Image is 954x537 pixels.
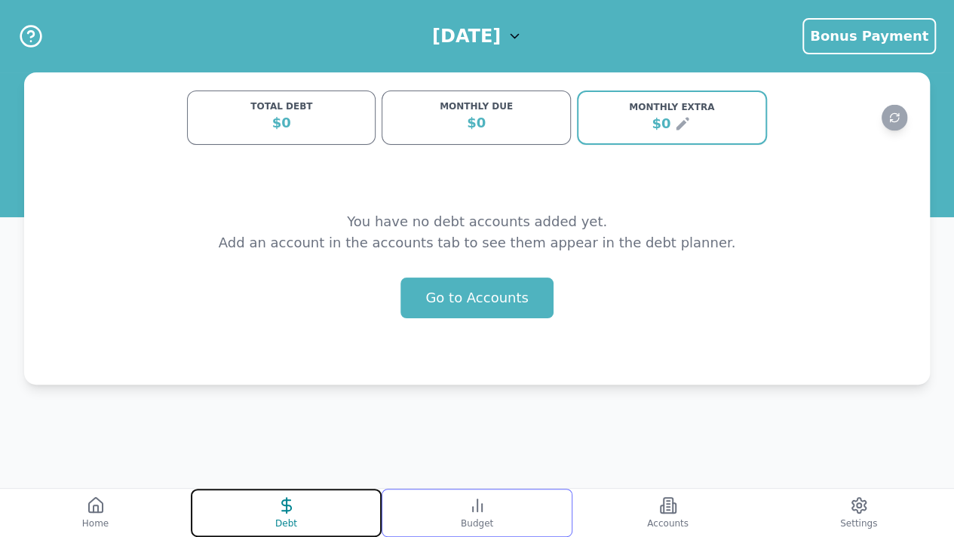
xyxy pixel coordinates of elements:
[652,113,670,134] div: $0
[219,211,735,253] p: You have no debt accounts added yet. Add an account in the accounts tab to see them appear in the...
[391,112,560,133] div: $0
[587,101,756,113] div: MONTHLY EXTRA
[882,105,908,131] button: Refresh data
[391,100,560,112] div: MONTHLY DUE
[82,517,109,529] span: Home
[810,28,928,44] span: Bonus Payment
[461,517,493,529] span: Budget
[275,517,297,529] span: Debt
[572,489,763,537] button: Accounts
[197,112,366,133] div: $0
[18,23,44,49] button: Help
[840,517,877,529] span: Settings
[197,100,366,112] div: TOTAL DEBT
[400,278,554,318] button: Go to Accounts
[802,18,936,54] button: Bonus Payment
[577,91,767,145] button: MONTHLY EXTRA$0
[432,24,501,48] h1: [DATE]
[191,489,382,537] button: Debt
[382,489,572,537] button: Budget
[763,489,954,537] button: Settings
[647,517,689,529] span: Accounts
